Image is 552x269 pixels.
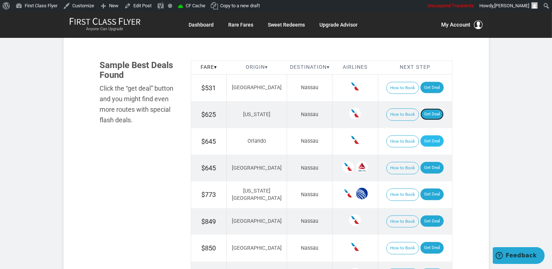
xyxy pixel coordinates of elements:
span: [PERSON_NAME] [494,3,529,8]
span: $850 [201,244,216,252]
a: Sweet Redeems [268,18,305,31]
th: Next Step [378,61,452,75]
span: [GEOGRAPHIC_DATA] [232,218,282,224]
span: Nassau [301,111,318,118]
span: $849 [201,218,216,225]
a: Get Deal [420,162,444,174]
span: Nassau [301,138,318,144]
span: $531 [201,84,216,92]
button: How to Book [386,215,419,228]
button: How to Book [386,242,419,254]
span: American Airlines [349,214,361,226]
span: Nassau [301,191,318,198]
a: First Class FlyerAnyone Can Upgrade [69,17,141,32]
span: [US_STATE][GEOGRAPHIC_DATA] [232,188,282,202]
span: Orlando [247,138,266,144]
span: [US_STATE] [243,111,270,118]
span: Nassau [301,165,318,171]
a: Rare Fares [229,18,254,31]
button: My Account [442,20,483,29]
span: ▾ [265,64,268,70]
a: Dashboard [189,18,214,31]
span: American Airlines [349,81,361,92]
th: Destination [287,61,333,75]
button: How to Book [386,189,419,201]
span: Nassau [301,84,318,91]
span: [GEOGRAPHIC_DATA] [232,84,282,91]
span: [GEOGRAPHIC_DATA] [232,245,282,251]
span: Nassau [301,245,318,251]
small: Anyone Can Upgrade [69,27,141,32]
img: First Class Flyer [69,17,141,25]
span: $645 [201,164,216,172]
span: $625 [201,111,216,118]
th: Airlines [333,61,378,75]
span: American Airlines [342,161,354,173]
iframe: Opens a widget where you can find more information [493,247,545,265]
a: Get Deal [420,108,444,120]
span: American Airlines [349,241,361,253]
span: Nassau [301,218,318,224]
a: Get Deal [420,82,444,94]
span: Delta Airlines [356,161,368,173]
button: How to Book [386,135,419,148]
span: [GEOGRAPHIC_DATA] [232,165,282,171]
a: Get Deal [420,189,444,200]
span: American Airlines [349,134,361,146]
span: ▾ [214,64,217,70]
a: Get Deal [420,215,444,227]
span: My Account [442,20,471,29]
a: Get Deal [420,135,444,147]
span: American Airlines [349,108,361,119]
span: $773 [201,191,216,198]
span: American Airlines [342,188,354,199]
button: How to Book [386,108,419,121]
a: Upgrade Advisor [320,18,358,31]
span: ▾ [327,64,330,70]
th: Origin [226,61,287,75]
button: How to Book [386,162,419,174]
h3: Sample Best Deals Found [100,60,180,80]
span: United [356,188,368,199]
a: Get Deal [420,242,444,254]
th: Fare [191,61,226,75]
div: Click the “get deal” button and you might find even more routes with special flash deals. [100,83,180,125]
span: $645 [201,138,216,145]
span: Unsuspend Transients [427,3,474,8]
button: How to Book [386,82,419,94]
